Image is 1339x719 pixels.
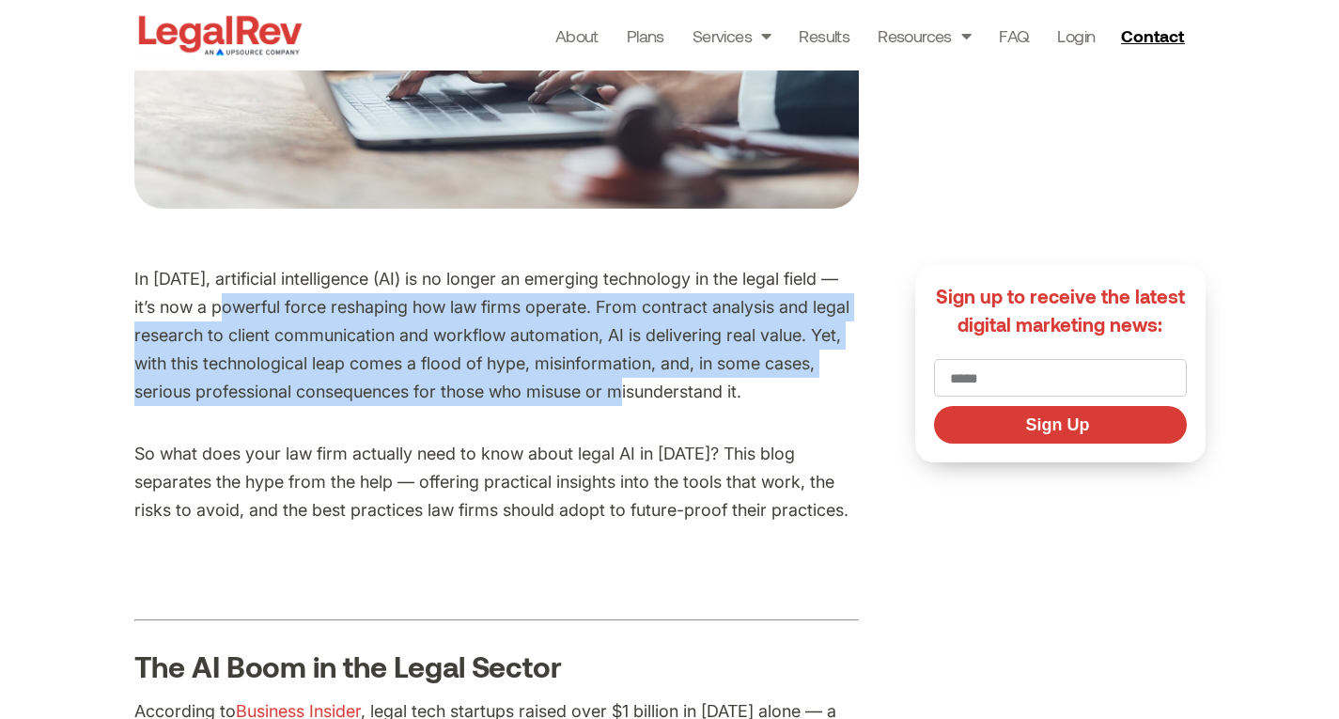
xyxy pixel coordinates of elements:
[999,23,1029,49] a: FAQ
[934,406,1187,444] button: Sign Up
[1057,23,1095,49] a: Login
[627,23,664,49] a: Plans
[936,285,1185,336] span: Sign up to receive the latest digital marketing news:
[1113,21,1196,51] a: Contact
[878,23,971,49] a: Resources
[134,650,859,682] h3: The AI Boom in the Legal Sector
[555,23,599,49] a: About
[693,23,771,49] a: Services
[1026,416,1090,433] span: Sign Up
[134,265,859,405] p: In [DATE], artificial intelligence (AI) is no longer an emerging technology in the legal field — ...
[934,359,1187,453] form: New Form
[134,440,859,524] p: So what does your law firm actually need to know about legal AI in [DATE]? This blog separates th...
[555,23,1096,49] nav: Menu
[799,23,849,49] a: Results
[1121,27,1184,44] span: Contact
